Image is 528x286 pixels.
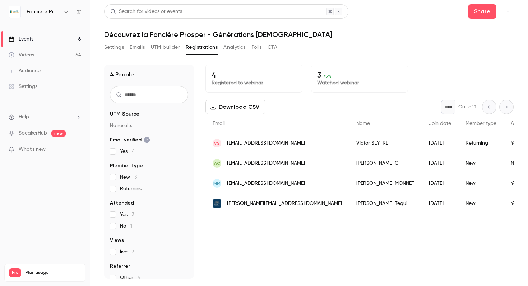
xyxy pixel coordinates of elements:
[104,42,124,53] button: Settings
[51,130,66,137] span: new
[120,174,137,181] span: New
[317,79,402,86] p: Watched webinar
[468,4,496,19] button: Share
[110,263,130,270] span: Referrer
[9,83,37,90] div: Settings
[268,42,277,53] button: CTA
[186,42,218,53] button: Registrations
[349,153,422,173] div: [PERSON_NAME] C
[110,237,124,244] span: Views
[132,212,134,217] span: 3
[134,175,137,180] span: 3
[458,153,504,173] div: New
[227,200,342,207] span: [PERSON_NAME][EMAIL_ADDRESS][DOMAIN_NAME]
[132,249,134,254] span: 3
[110,162,143,169] span: Member type
[120,185,149,192] span: Returning
[251,42,262,53] button: Polls
[422,193,458,214] div: [DATE]
[212,71,296,79] p: 4
[458,133,504,153] div: Returning
[27,8,60,15] h6: Foncière Prosper
[110,8,182,15] div: Search for videos or events
[323,74,332,79] span: 75 %
[317,71,402,79] p: 3
[458,173,504,193] div: New
[458,193,504,214] div: New
[19,130,47,137] a: SpeakerHub
[422,153,458,173] div: [DATE]
[110,111,139,118] span: UTM Source
[422,173,458,193] div: [DATE]
[110,111,188,281] section: facet-groups
[130,42,145,53] button: Emails
[9,268,21,277] span: Pro
[120,211,134,218] span: Yes
[120,248,134,255] span: live
[19,146,46,153] span: What's new
[9,51,34,58] div: Videos
[214,160,220,167] span: AC
[223,42,246,53] button: Analytics
[205,100,265,114] button: Download CSV
[422,133,458,153] div: [DATE]
[138,275,140,280] span: 4
[104,30,514,39] h1: Découvrez la Foncière Prosper - Générations [DEMOGRAPHIC_DATA]
[120,148,135,155] span: Yes
[214,140,220,146] span: VS
[73,146,81,153] iframe: Noticeable Trigger
[466,121,496,126] span: Member type
[349,193,422,214] div: [PERSON_NAME] Téqui
[227,160,305,167] span: [EMAIL_ADDRESS][DOMAIN_NAME]
[458,103,476,111] p: Out of 1
[26,270,81,276] span: Plan usage
[213,199,221,208] img: erablepatrimoine.fr
[227,140,305,147] span: [EMAIL_ADDRESS][DOMAIN_NAME]
[110,70,134,79] h1: 4 People
[213,180,221,187] span: MM
[130,224,132,229] span: 1
[120,222,132,230] span: No
[151,42,180,53] button: UTM builder
[110,200,134,207] span: Attended
[9,113,81,121] li: help-dropdown-opener
[429,121,451,126] span: Join date
[213,121,225,126] span: Email
[19,113,29,121] span: Help
[110,122,188,129] p: No results
[110,136,150,144] span: Email verified
[227,180,305,187] span: [EMAIL_ADDRESS][DOMAIN_NAME]
[132,149,135,154] span: 4
[212,79,296,86] p: Registered to webinar
[9,6,20,18] img: Foncière Prosper
[147,186,149,191] span: 1
[349,133,422,153] div: Victor SEYTRE
[9,67,41,74] div: Audience
[356,121,370,126] span: Name
[120,274,140,281] span: Other
[9,36,33,43] div: Events
[349,173,422,193] div: [PERSON_NAME] MONNET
